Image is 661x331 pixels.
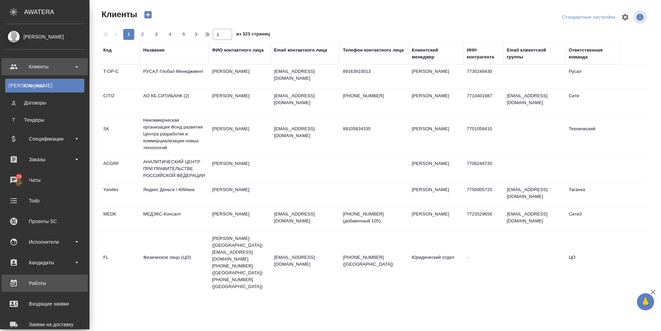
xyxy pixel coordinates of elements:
td: [EMAIL_ADDRESS][DOMAIN_NAME] [503,183,565,207]
div: Тендеры [9,117,81,123]
td: ACGRF [100,157,140,181]
td: [EMAIL_ADDRESS][DOMAIN_NAME] [503,89,565,113]
div: [PERSON_NAME] [5,33,84,41]
td: 7723529656 [463,207,503,231]
p: [EMAIL_ADDRESS][DOMAIN_NAME] [274,254,336,268]
td: 7710401987 [463,89,503,113]
p: [PHONE_NUMBER] (добавочный 105) [343,211,405,224]
td: [PERSON_NAME] [408,89,463,113]
p: [EMAIL_ADDRESS][DOMAIN_NAME] [274,68,336,82]
td: Русал [565,65,620,89]
span: 25 [12,173,25,180]
button: 🙏 [637,293,654,310]
div: split button [560,12,617,23]
div: Клиентский менеджер [412,47,460,60]
td: 7701058410 [463,122,503,146]
td: Yandex [100,183,140,207]
p: 89163910013 [343,68,405,75]
div: Спецификации [5,134,84,144]
div: Исполнители [5,237,84,247]
td: Сити3 [565,207,620,231]
div: Код [103,47,112,54]
div: Кандидаты [5,257,84,268]
td: [EMAIL_ADDRESS][DOMAIN_NAME] [503,207,565,231]
td: [PERSON_NAME] [209,122,271,146]
td: [PERSON_NAME] [408,157,463,181]
div: Заявки на доставку [5,319,84,330]
span: 🙏 [640,295,651,309]
td: Технический [565,122,620,146]
a: 25Чаты [2,172,88,189]
td: [PERSON_NAME] [408,183,463,207]
div: Проекты SC [5,216,84,227]
p: 89105834335 [343,125,405,132]
a: Todo [2,192,88,209]
td: SK [100,122,140,146]
div: Email клиентской группы [507,47,562,60]
td: [PERSON_NAME] [209,157,271,181]
p: [EMAIL_ADDRESS][DOMAIN_NAME] [274,211,336,224]
td: Сити [565,89,620,113]
button: 4 [165,29,176,40]
td: Яндекс Деньги / ЮМани [140,183,209,207]
div: Ответственная команда [569,47,617,60]
div: Email контактного лица [274,47,327,54]
div: Заказы [5,154,84,165]
div: Входящие заявки [5,299,84,309]
button: 2 [137,29,148,40]
span: 2 [137,31,148,38]
p: [PHONE_NUMBER] ([GEOGRAPHIC_DATA]) [343,254,405,268]
td: [PERSON_NAME] [408,207,463,231]
div: Клиенты [9,82,81,89]
span: из 323 страниц [236,30,270,40]
div: Todo [5,196,84,206]
td: РУСАЛ Глобал Менеджмент [140,65,209,89]
span: Настроить таблицу [617,9,633,25]
a: ТТендеры [5,113,84,127]
td: [PERSON_NAME] [209,89,271,113]
td: [PERSON_NAME] [209,65,271,89]
p: [PHONE_NUMBER] [343,92,405,99]
span: 4 [165,31,176,38]
td: 7708244720 [463,157,503,181]
div: Название [143,47,165,54]
td: - [463,251,503,275]
a: Проекты SC [2,213,88,230]
td: MEDK [100,207,140,231]
a: Работы [2,275,88,292]
button: 5 [178,29,189,40]
td: Юридический отдел [408,251,463,275]
div: ФИО контактного лица [212,47,264,54]
p: [EMAIL_ADDRESS][DOMAIN_NAME] [274,92,336,106]
td: Некоммерческая организация Фонд развития Центра разработки и коммерциализации новых технологий [140,113,209,155]
div: Договоры [9,99,81,106]
div: AWATERA [24,5,90,19]
td: [PERSON_NAME] ([GEOGRAPHIC_DATA]) [EMAIL_ADDRESS][DOMAIN_NAME] [PHONE_NUMBER] ([GEOGRAPHIC_DATA])... [209,232,271,294]
td: T-OP-C [100,65,140,89]
div: Работы [5,278,84,288]
td: FL [100,251,140,275]
td: [PERSON_NAME] [408,65,463,89]
span: 5 [178,31,189,38]
td: 7750005725 [463,183,503,207]
p: [EMAIL_ADDRESS][DOMAIN_NAME] [274,125,336,139]
button: 3 [151,29,162,40]
a: [PERSON_NAME]Клиенты [5,79,84,92]
div: ИНН контрагента [467,47,500,60]
a: ДДоговоры [5,96,84,110]
div: Телефон контактного лица [343,47,404,54]
td: [PERSON_NAME] [209,207,271,231]
td: АНАЛИТИЧЕСКИЙ ЦЕНТР ПРИ ПРАВИТЕЛЬСТВЕ РОССИЙСКОЙ ФЕДЕРАЦИИ [140,155,209,183]
td: [PERSON_NAME] [209,183,271,207]
span: Клиенты [100,9,137,20]
td: Физическое лицо (ЦО) [140,251,209,275]
span: 3 [151,31,162,38]
td: Таганка [565,183,620,207]
td: [PERSON_NAME] [408,122,463,146]
div: Чаты [5,175,84,185]
td: ЦО [565,251,620,275]
td: 7730248430 [463,65,503,89]
td: CITI2 [100,89,140,113]
button: Создать [140,9,156,21]
td: АО КБ СИТИБАНК (2) [140,89,209,113]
